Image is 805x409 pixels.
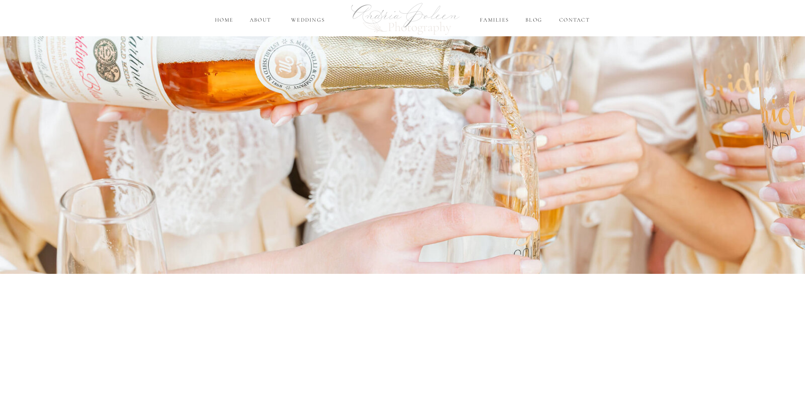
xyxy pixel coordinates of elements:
[557,16,592,24] a: Contact
[524,16,544,24] a: Blog
[214,16,234,24] a: home
[287,16,329,24] a: Weddings
[248,16,273,24] a: About
[479,16,510,24] a: Families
